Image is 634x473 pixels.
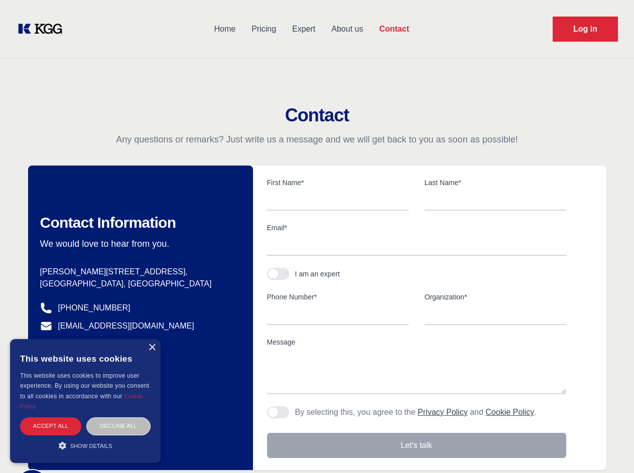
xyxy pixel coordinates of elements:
div: This website uses cookies [20,347,151,371]
div: Accept all [20,417,81,435]
div: Close [148,344,156,352]
p: By selecting this, you agree to the and . [295,406,537,418]
button: Let's talk [267,433,566,458]
label: Message [267,337,566,347]
a: Cookie Policy [20,393,143,409]
a: Pricing [243,16,284,42]
h2: Contact Information [40,214,237,232]
label: Phone Number* [267,292,409,302]
a: About us [323,16,371,42]
div: Show details [20,440,151,450]
a: Cookie Policy [485,408,534,416]
div: Decline all [86,417,151,435]
a: KOL Knowledge Platform: Talk to Key External Experts (KEE) [16,21,70,37]
a: Expert [284,16,323,42]
iframe: Chat Widget [584,425,634,473]
a: Contact [371,16,417,42]
label: First Name* [267,178,409,188]
p: Any questions or remarks? Just write us a message and we will get back to you as soon as possible! [12,133,622,145]
label: Email* [267,223,566,233]
a: [EMAIL_ADDRESS][DOMAIN_NAME] [58,320,194,332]
span: This website uses cookies to improve user experience. By using our website you consent to all coo... [20,372,149,400]
label: Organization* [425,292,566,302]
p: We would love to hear from you. [40,238,237,250]
div: I am an expert [295,269,340,279]
a: Privacy Policy [418,408,468,416]
label: Last Name* [425,178,566,188]
a: @knowledgegategroup [40,338,140,350]
p: [GEOGRAPHIC_DATA], [GEOGRAPHIC_DATA] [40,278,237,290]
p: [PERSON_NAME][STREET_ADDRESS], [40,266,237,278]
span: Show details [70,443,112,449]
h2: Contact [12,105,622,125]
a: Request Demo [553,17,618,42]
a: Home [206,16,243,42]
a: [PHONE_NUMBER] [58,302,131,314]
